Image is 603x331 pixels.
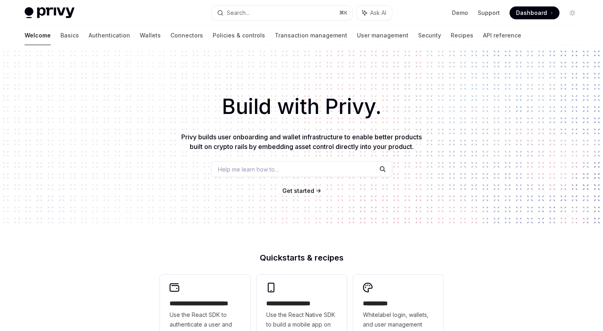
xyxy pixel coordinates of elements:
[566,6,579,19] button: Toggle dark mode
[170,26,203,45] a: Connectors
[510,6,559,19] a: Dashboard
[89,26,130,45] a: Authentication
[25,7,75,19] img: light logo
[282,187,314,194] span: Get started
[339,10,348,16] span: ⌘ K
[282,187,314,195] a: Get started
[516,9,547,17] span: Dashboard
[451,26,473,45] a: Recipes
[357,26,408,45] a: User management
[452,9,468,17] a: Demo
[483,26,521,45] a: API reference
[356,6,392,20] button: Ask AI
[218,165,279,174] span: Help me learn how to…
[25,26,51,45] a: Welcome
[227,8,249,18] div: Search...
[213,26,265,45] a: Policies & controls
[140,26,161,45] a: Wallets
[211,6,352,20] button: Search...⌘K
[275,26,347,45] a: Transaction management
[13,91,590,122] h1: Build with Privy.
[418,26,441,45] a: Security
[478,9,500,17] a: Support
[60,26,79,45] a: Basics
[370,9,386,17] span: Ask AI
[181,133,422,151] span: Privy builds user onboarding and wallet infrastructure to enable better products built on crypto ...
[160,254,443,262] h2: Quickstarts & recipes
